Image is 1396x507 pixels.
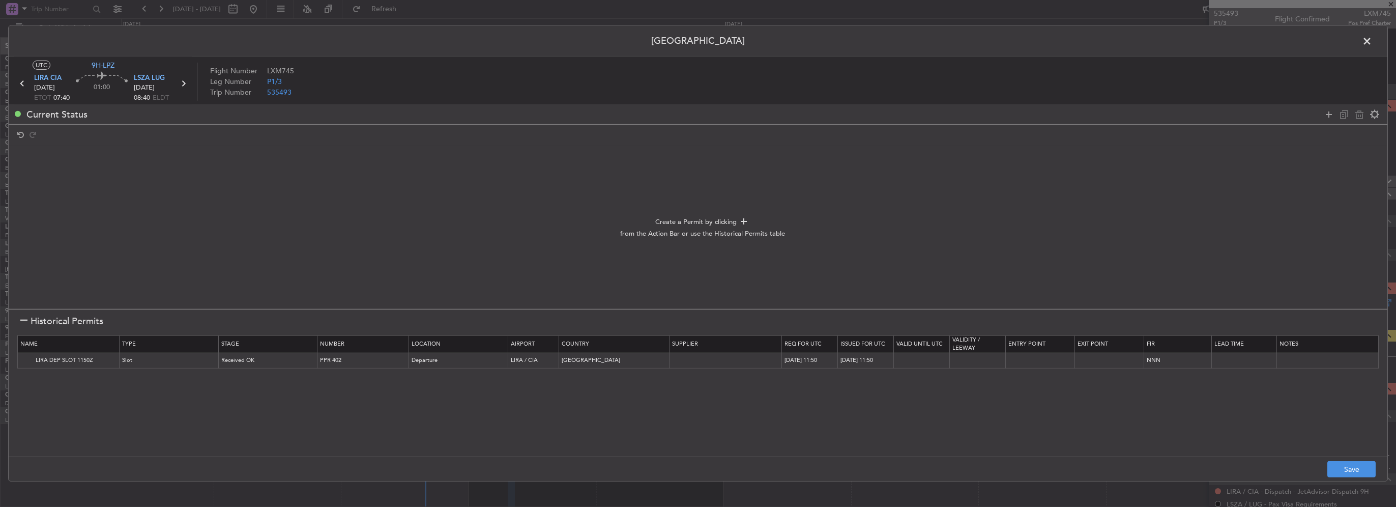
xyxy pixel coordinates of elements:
th: Fir [1144,335,1212,353]
td: NNN [1144,353,1212,368]
p: from the Action Bar or use the Historical Permits table [17,229,1387,239]
th: Lead Time [1212,335,1277,353]
header: [GEOGRAPHIC_DATA] [9,26,1387,57]
th: Notes [1276,335,1378,353]
button: Save [1327,461,1376,477]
